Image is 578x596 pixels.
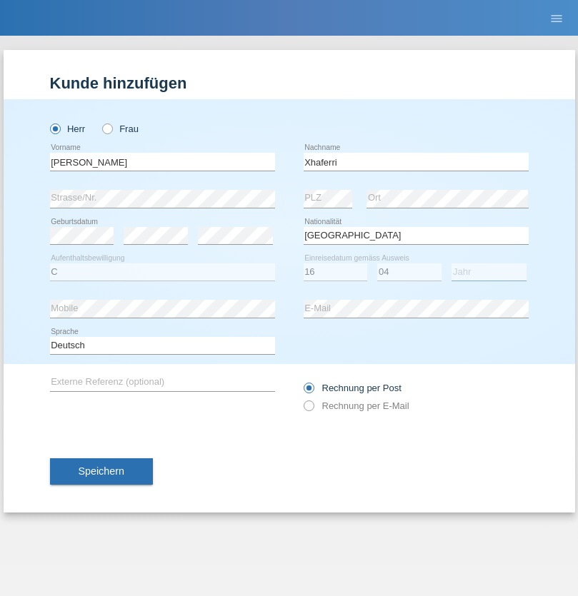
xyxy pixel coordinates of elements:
[102,123,139,134] label: Frau
[50,123,59,133] input: Herr
[304,400,313,418] input: Rechnung per E-Mail
[102,123,111,133] input: Frau
[304,383,313,400] input: Rechnung per Post
[304,383,402,393] label: Rechnung per Post
[50,123,86,134] label: Herr
[50,74,529,92] h1: Kunde hinzufügen
[50,458,153,485] button: Speichern
[304,400,409,411] label: Rechnung per E-Mail
[79,465,124,477] span: Speichern
[542,14,571,22] a: menu
[549,11,564,26] i: menu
